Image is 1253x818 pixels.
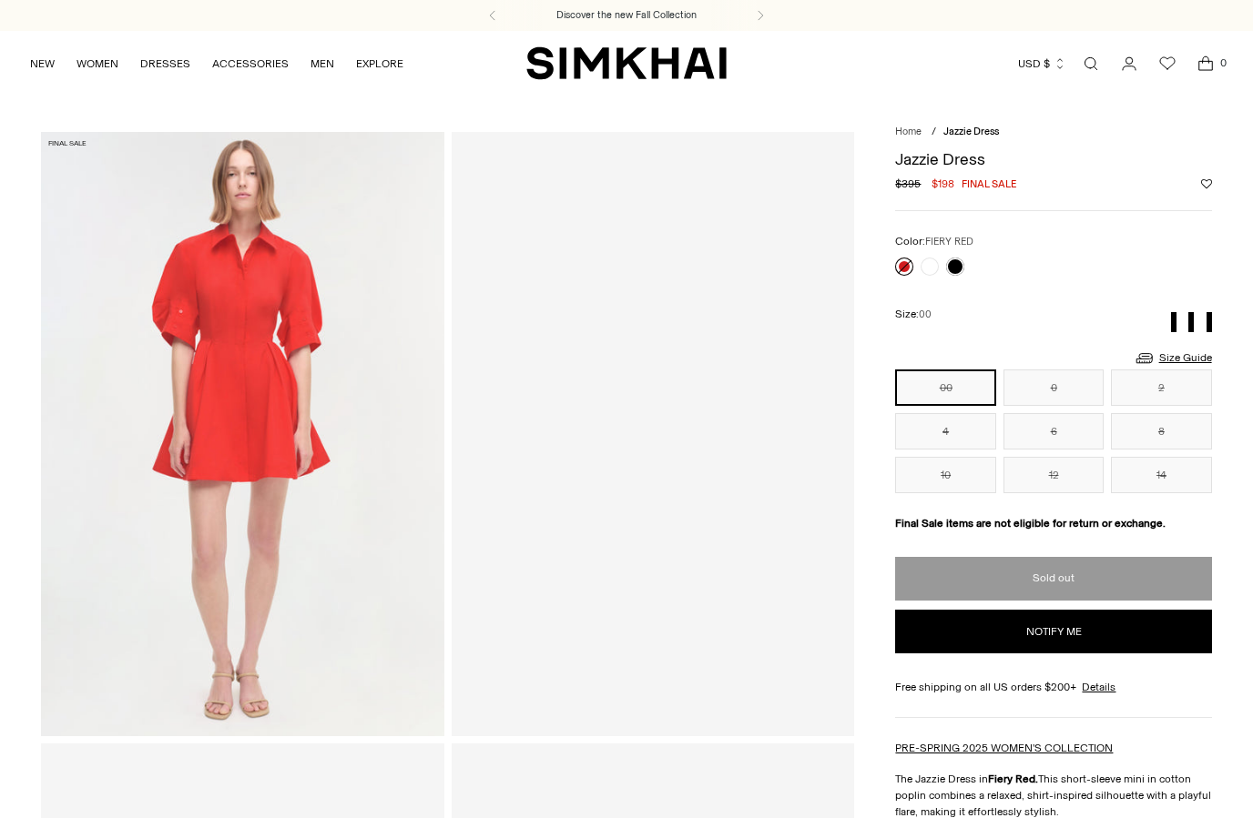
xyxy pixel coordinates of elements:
img: Jazzie Dress [41,132,443,735]
a: Home [895,126,922,137]
div: / [932,125,936,140]
a: WOMEN [76,44,118,84]
a: Go to the account page [1111,45,1147,82]
a: DRESSES [140,44,190,84]
div: Free shipping on all US orders $200+ [895,679,1211,695]
button: 6 [1003,413,1104,449]
button: 0 [1003,369,1104,406]
a: PRE-SPRING 2025 WOMEN'S COLLECTION [895,742,1113,754]
label: Color: [895,233,973,250]
a: MEN [311,44,334,84]
h1: Jazzie Dress [895,151,1211,167]
button: Add to Wishlist [1201,178,1212,189]
span: 00 [919,308,932,320]
nav: breadcrumbs [895,125,1211,140]
a: NEW [30,44,55,84]
a: ACCESSORIES [212,44,289,84]
span: $198 [932,176,954,192]
a: Details [1082,679,1115,695]
a: Open search modal [1073,45,1109,82]
span: FIERY RED [925,236,973,247]
button: 2 [1111,369,1211,406]
label: Size: [895,306,932,323]
a: EXPLORE [356,44,403,84]
span: Jazzie Dress [943,126,999,137]
button: 4 [895,413,995,449]
button: USD $ [1018,44,1066,84]
strong: Final Sale items are not eligible for return or exchange. [895,517,1166,530]
s: $395 [895,176,921,192]
a: Wishlist [1149,45,1186,82]
a: Size Guide [1134,347,1212,369]
button: 14 [1111,457,1211,493]
button: 10 [895,457,995,493]
a: Discover the new Fall Collection [556,8,697,23]
button: Notify me [895,610,1211,653]
a: Open cart modal [1187,45,1224,82]
a: Jazzie Dress [452,132,854,735]
button: 12 [1003,457,1104,493]
a: SIMKHAI [526,45,727,81]
button: 8 [1111,413,1211,449]
span: 0 [1215,55,1231,71]
strong: Fiery Red. [988,773,1038,785]
button: 00 [895,369,995,406]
